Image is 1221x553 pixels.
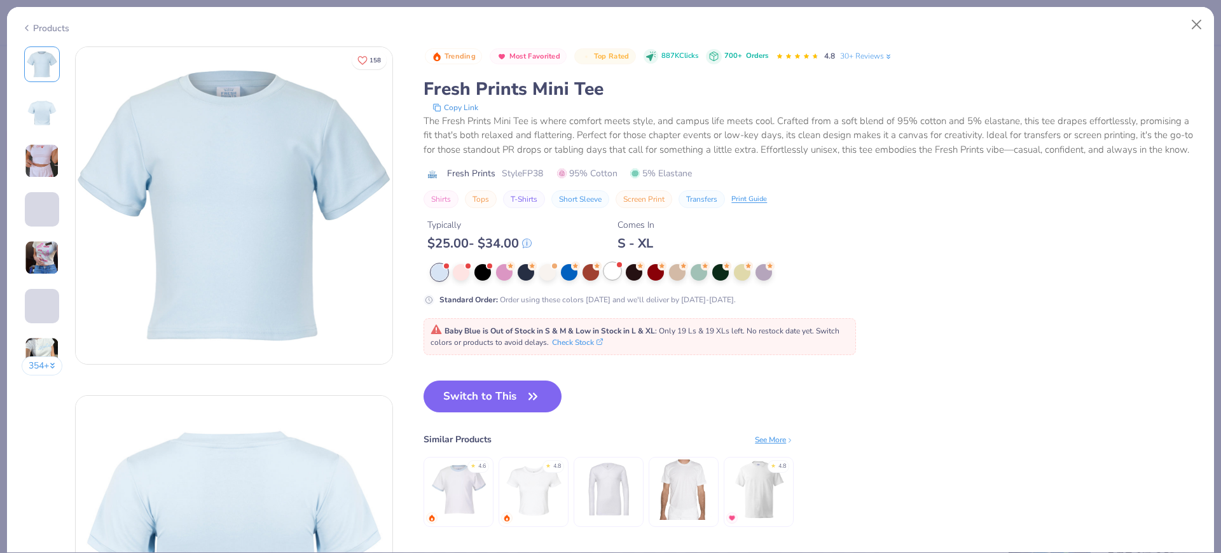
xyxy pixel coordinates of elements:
[22,22,69,35] div: Products
[776,46,819,67] div: 4.8 Stars
[840,50,893,62] a: 30+ Reviews
[425,48,482,65] button: Badge Button
[551,190,609,208] button: Short Sleeve
[574,48,635,65] button: Badge Button
[617,218,654,232] div: Comes In
[465,190,497,208] button: Tops
[503,514,511,522] img: trending.gif
[724,51,768,62] div: 700+
[424,169,441,179] img: brand logo
[25,337,59,372] img: User generated content
[27,49,57,80] img: Front
[731,194,767,205] div: Print Guide
[503,190,545,208] button: T-Shirts
[428,514,436,522] img: trending.gif
[509,53,560,60] span: Most Favorited
[22,356,63,375] button: 354+
[746,51,768,60] span: Orders
[424,190,459,208] button: Shirts
[427,218,532,232] div: Typically
[429,101,482,114] button: copy to clipboard
[25,241,59,275] img: User generated content
[1185,13,1209,37] button: Close
[778,462,786,471] div: 4.8
[447,167,495,180] span: Fresh Prints
[432,52,442,62] img: Trending sort
[594,53,630,60] span: Top Rated
[445,53,476,60] span: Trending
[552,337,603,348] button: Check Stock
[557,167,617,180] span: 95% Cotton
[369,57,381,64] span: 158
[429,459,489,520] img: Fresh Prints Ringer Mini Tee
[504,459,564,520] img: Bella + Canvas Ladies' Micro Ribbed Baby Tee
[553,462,561,471] div: 4.8
[439,295,498,305] strong: Standard Order :
[25,323,27,358] img: User generated content
[728,514,736,522] img: MostFav.gif
[471,462,476,467] div: ★
[661,51,698,62] span: 887K Clicks
[490,48,567,65] button: Badge Button
[579,459,639,520] img: Bella + Canvas Unisex Jersey Long-Sleeve V-Neck T-Shirt
[654,459,714,520] img: Los Angeles Apparel S/S Cotton-Poly Crew 3.8 Oz
[679,190,725,208] button: Transfers
[431,326,839,347] span: : Only 19 Ls & 19 XLs left. No restock date yet. Switch colors or products to avoid delays.
[617,235,654,251] div: S - XL
[424,77,1199,101] div: Fresh Prints Mini Tee
[25,227,27,261] img: User generated content
[546,462,551,467] div: ★
[824,51,835,61] span: 4.8
[424,114,1199,157] div: The Fresh Prints Mini Tee is where comfort meets style, and campus life meets cool. Crafted from ...
[478,462,486,471] div: 4.6
[581,52,591,62] img: Top Rated sort
[439,294,736,305] div: Order using these colors [DATE] and we'll deliver by [DATE]-[DATE].
[630,167,692,180] span: 5% Elastane
[76,47,392,364] img: Front
[497,52,507,62] img: Most Favorited sort
[424,433,492,446] div: Similar Products
[755,434,794,445] div: See More
[424,381,562,412] button: Switch to This
[352,51,387,69] button: Like
[771,462,776,467] div: ★
[445,326,655,336] strong: Baby Blue is Out of Stock in S & M & Low in Stock in L & XL
[729,459,789,520] img: Hanes Unisex 5.2 Oz. Comfortsoft Cotton T-Shirt
[25,144,59,178] img: User generated content
[616,190,672,208] button: Screen Print
[27,97,57,128] img: Back
[502,167,543,180] span: Style FP38
[427,235,532,251] div: $ 25.00 - $ 34.00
